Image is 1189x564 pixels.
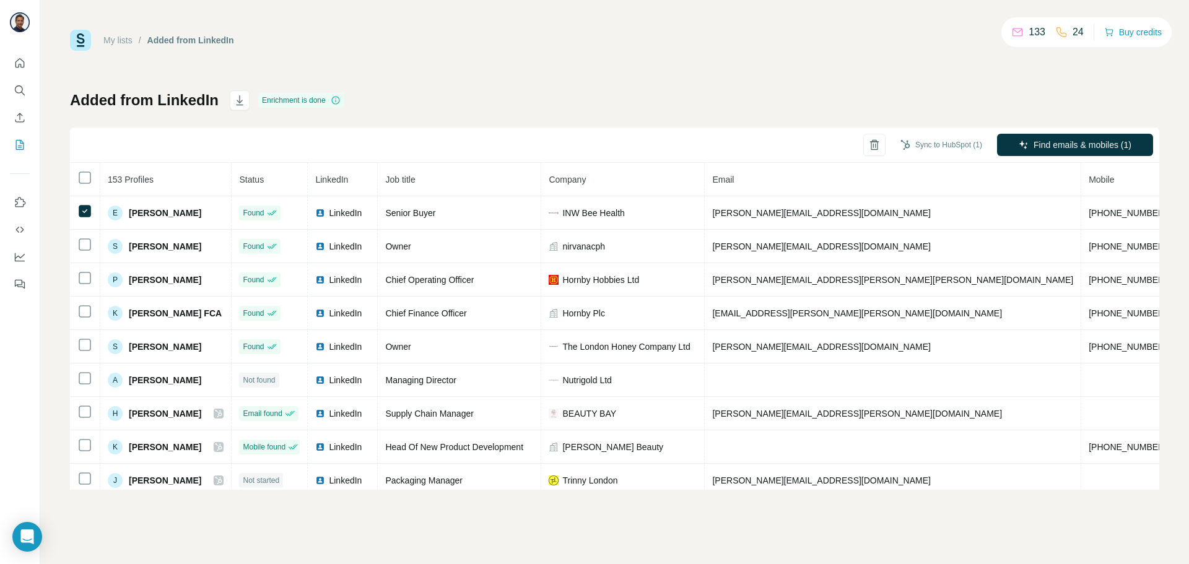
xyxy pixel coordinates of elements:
span: Not found [243,375,275,386]
img: LinkedIn logo [315,409,325,419]
span: [PHONE_NUMBER] [1089,241,1167,251]
img: LinkedIn logo [315,308,325,318]
p: 133 [1029,25,1045,40]
span: Hornby Plc [562,307,604,319]
span: LinkedIn [315,175,348,184]
div: K [108,440,123,454]
div: S [108,339,123,354]
a: My lists [103,35,133,45]
span: LinkedIn [329,274,362,286]
span: LinkedIn [329,307,362,319]
span: [PERSON_NAME][EMAIL_ADDRESS][DOMAIN_NAME] [712,241,930,251]
img: company-logo [549,409,559,419]
span: [PERSON_NAME][EMAIL_ADDRESS][DOMAIN_NAME] [712,342,930,352]
button: Buy credits [1104,24,1162,41]
span: 153 Profiles [108,175,154,184]
span: Nutrigold Ltd [562,374,611,386]
div: A [108,373,123,388]
span: LinkedIn [329,240,362,253]
span: LinkedIn [329,207,362,219]
img: LinkedIn logo [315,475,325,485]
img: LinkedIn logo [315,442,325,452]
span: Chief Operating Officer [385,275,474,285]
span: [PHONE_NUMBER] [1089,442,1167,452]
span: Job title [385,175,415,184]
span: [PERSON_NAME] [129,474,201,487]
span: Found [243,308,264,319]
span: Owner [385,241,411,251]
span: [PERSON_NAME] [129,407,201,420]
span: The London Honey Company Ltd [562,341,690,353]
div: E [108,206,123,220]
span: Trinny London [562,474,617,487]
button: Dashboard [10,246,30,268]
span: [PHONE_NUMBER] [1089,275,1167,285]
span: Mobile found [243,441,285,453]
span: Found [243,207,264,219]
button: Enrich CSV [10,106,30,129]
button: Use Surfe API [10,219,30,241]
span: [PERSON_NAME] [129,441,201,453]
img: company-logo [549,208,559,218]
img: LinkedIn logo [315,275,325,285]
span: Head Of New Product Development [385,442,523,452]
span: Mobile [1089,175,1114,184]
img: LinkedIn logo [315,375,325,385]
span: Found [243,274,264,285]
span: [EMAIL_ADDRESS][PERSON_NAME][PERSON_NAME][DOMAIN_NAME] [712,308,1002,318]
span: LinkedIn [329,441,362,453]
span: [PERSON_NAME][EMAIL_ADDRESS][PERSON_NAME][PERSON_NAME][DOMAIN_NAME] [712,275,1073,285]
span: BEAUTY BAY [562,407,616,420]
div: H [108,406,123,421]
div: J [108,473,123,488]
span: INW Bee Health [562,207,624,219]
span: Found [243,241,264,252]
div: K [108,306,123,321]
span: [PHONE_NUMBER] [1089,208,1167,218]
button: Find emails & mobiles (1) [997,134,1153,156]
span: LinkedIn [329,407,362,420]
img: LinkedIn logo [315,241,325,251]
div: P [108,272,123,287]
span: [PERSON_NAME][EMAIL_ADDRESS][DOMAIN_NAME] [712,475,930,485]
img: company-logo [549,345,559,347]
h1: Added from LinkedIn [70,90,219,110]
span: [PERSON_NAME] [129,374,201,386]
img: LinkedIn logo [315,208,325,218]
div: Enrichment is done [258,93,344,108]
button: Use Surfe on LinkedIn [10,191,30,214]
span: LinkedIn [329,474,362,487]
span: [PHONE_NUMBER] [1089,308,1167,318]
span: [PERSON_NAME] FCA [129,307,222,319]
span: nirvanacph [562,240,605,253]
span: [PERSON_NAME] Beauty [562,441,663,453]
button: Feedback [10,273,30,295]
span: [PERSON_NAME] [129,341,201,353]
button: Sync to HubSpot (1) [892,136,991,154]
span: Packaging Manager [385,475,463,485]
span: [PERSON_NAME] [129,274,201,286]
span: Owner [385,342,411,352]
div: S [108,239,123,254]
li: / [139,34,141,46]
img: company-logo [549,475,559,485]
button: Quick start [10,52,30,74]
img: Surfe Logo [70,30,91,51]
p: 24 [1073,25,1084,40]
span: Email found [243,408,282,419]
span: [PHONE_NUMBER] [1089,342,1167,352]
img: LinkedIn logo [315,342,325,352]
div: Open Intercom Messenger [12,522,42,552]
span: Hornby Hobbies Ltd [562,274,639,286]
span: Email [712,175,734,184]
span: Find emails & mobiles (1) [1034,139,1131,151]
span: [PERSON_NAME] [129,240,201,253]
span: Status [239,175,264,184]
span: Not started [243,475,279,486]
span: LinkedIn [329,341,362,353]
button: My lists [10,134,30,156]
div: Added from LinkedIn [147,34,234,46]
span: Senior Buyer [385,208,435,218]
span: [PERSON_NAME][EMAIL_ADDRESS][DOMAIN_NAME] [712,208,930,218]
span: Chief Finance Officer [385,308,466,318]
